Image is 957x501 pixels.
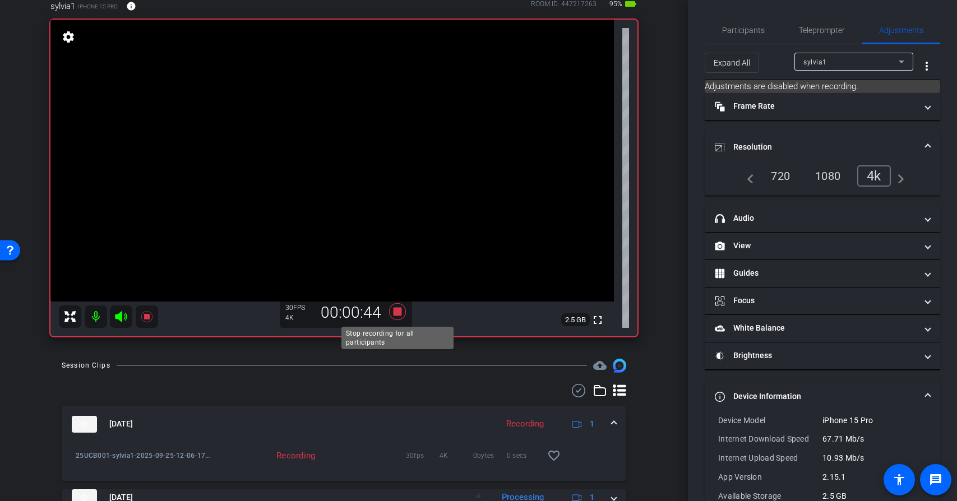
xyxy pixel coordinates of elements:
[474,490,483,500] span: ▲
[718,452,822,463] div: Internet Upload Speed
[715,212,917,224] mat-panel-title: Audio
[590,418,594,430] span: 1
[561,313,590,327] span: 2.5 GB
[715,240,917,252] mat-panel-title: View
[547,449,561,462] mat-icon: favorite_border
[593,359,607,372] span: Destinations for your clips
[473,450,507,461] span: 0bytes
[879,26,923,34] span: Adjustments
[741,169,754,183] mat-icon: navigate_before
[705,93,940,120] mat-expansion-panel-header: Frame Rate
[705,80,940,93] mat-card: Adjustments are disabled when recording.
[507,450,540,461] span: 0 secs
[78,2,118,11] span: iPhone 15 Pro
[613,359,626,372] img: Session clips
[705,165,940,196] div: Resolution
[62,442,626,481] div: thumb-nail[DATE]Recording1
[920,59,933,73] mat-icon: more_vert
[705,205,940,232] mat-expansion-panel-header: Audio
[822,415,927,426] div: iPhone 15 Pro
[705,379,940,415] mat-expansion-panel-header: Device Information
[293,304,305,312] span: FPS
[285,303,313,312] div: 30
[822,433,927,444] div: 67.71 Mb/s
[718,471,822,483] div: App Version
[705,233,940,259] mat-expansion-panel-header: View
[705,260,940,287] mat-expansion-panel-header: Guides
[406,450,440,461] span: 30fps
[62,406,626,442] mat-expansion-panel-header: thumb-nail[DATE]Recording1
[62,360,110,371] div: Session Clips
[705,129,940,165] mat-expansion-panel-header: Resolution
[76,450,212,461] span: 25UCB001-sylvia1-2025-09-25-12-06-17-125-0
[72,416,97,433] img: thumb-nail
[705,315,940,342] mat-expansion-panel-header: White Balance
[109,418,133,430] span: [DATE]
[705,53,759,73] button: Expand All
[341,327,454,349] div: Stop recording for all participants
[591,313,604,327] mat-icon: fullscreen
[593,359,607,372] mat-icon: cloud_upload
[799,26,845,34] span: Teleprompter
[285,313,313,322] div: 4K
[715,391,917,402] mat-panel-title: Device Information
[718,433,822,444] div: Internet Download Speed
[715,295,917,307] mat-panel-title: Focus
[715,350,917,361] mat-panel-title: Brightness
[803,58,827,66] span: sylvia1
[822,452,927,463] div: 10.93 Mb/s
[893,473,906,486] mat-icon: accessibility
[440,450,473,461] span: 4K
[61,30,76,44] mat-icon: settings
[715,267,917,279] mat-panel-title: Guides
[718,415,822,426] div: Device Model
[715,100,917,112] mat-panel-title: Frame Rate
[501,417,549,430] div: Recording
[313,303,389,322] div: 00:00:44
[212,450,321,461] div: Recording
[929,473,942,486] mat-icon: message
[722,26,765,34] span: Participants
[913,53,940,80] button: More Options for Adjustments Panel
[126,1,136,11] mat-icon: info
[715,322,917,334] mat-panel-title: White Balance
[891,169,904,183] mat-icon: navigate_next
[715,141,917,153] mat-panel-title: Resolution
[705,287,940,314] mat-expansion-panel-header: Focus
[705,342,940,369] mat-expansion-panel-header: Brightness
[822,471,927,483] div: 2.15.1
[714,52,750,73] span: Expand All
